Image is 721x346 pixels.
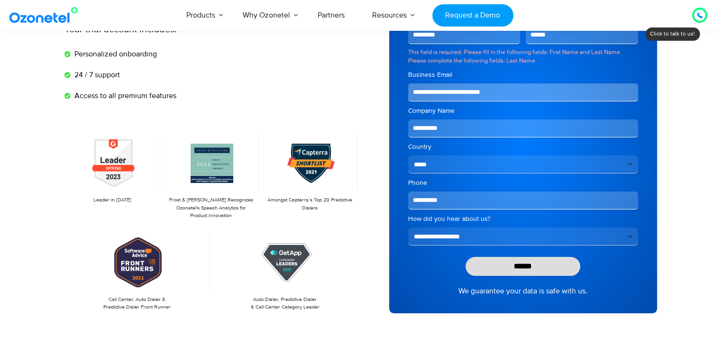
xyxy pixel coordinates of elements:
span: Access to all premium features [72,90,176,101]
span: 24 / 7 support [72,69,120,81]
div: This field is required. Please fill in the following fields: First Name and Last Name. Please com... [408,48,638,65]
p: Frost & [PERSON_NAME] Recognizes Ozonetel's Speech Analytics for Product Innovation [168,196,254,220]
label: Business Email [408,70,638,80]
a: We guarantee your data is safe with us. [458,285,587,297]
span: Personalized onboarding [72,48,157,60]
label: Company Name [408,106,638,116]
p: Call Center, Auto Dialer & Predictive Dialer Front Runner [69,296,205,311]
a: Request a Demo [432,4,513,27]
p: Leader in [DATE] [69,196,155,204]
p: Amongst Capterra’s Top 20 Predictive Dialers [266,196,353,212]
label: Phone [408,178,638,188]
p: Auto Dialer, Predictive Dialer & Call Center Category Leader [217,296,353,311]
label: How did you hear about us? [408,214,638,224]
label: Country [408,142,638,152]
